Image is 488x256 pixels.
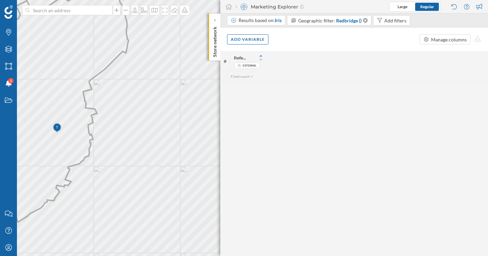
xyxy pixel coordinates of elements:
[4,5,13,19] img: Geoblink Logo
[384,17,406,24] div: Add filters
[398,4,407,9] span: Large
[241,3,247,10] img: explorer.svg
[10,77,12,84] span: 1
[224,58,227,65] span: #
[239,17,282,24] div: Results based on:
[275,17,282,23] span: Iris
[53,121,61,135] img: Marker
[211,24,218,57] p: Store network
[420,4,434,9] span: Regular
[243,62,257,69] span: External
[431,36,467,43] div: Manage columns
[231,74,249,78] span: Filled count
[236,3,304,10] div: Marketing Explorer
[336,17,362,24] span: Redbridge ()
[298,18,335,23] span: Geographic filter:
[234,55,247,60] span: Reference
